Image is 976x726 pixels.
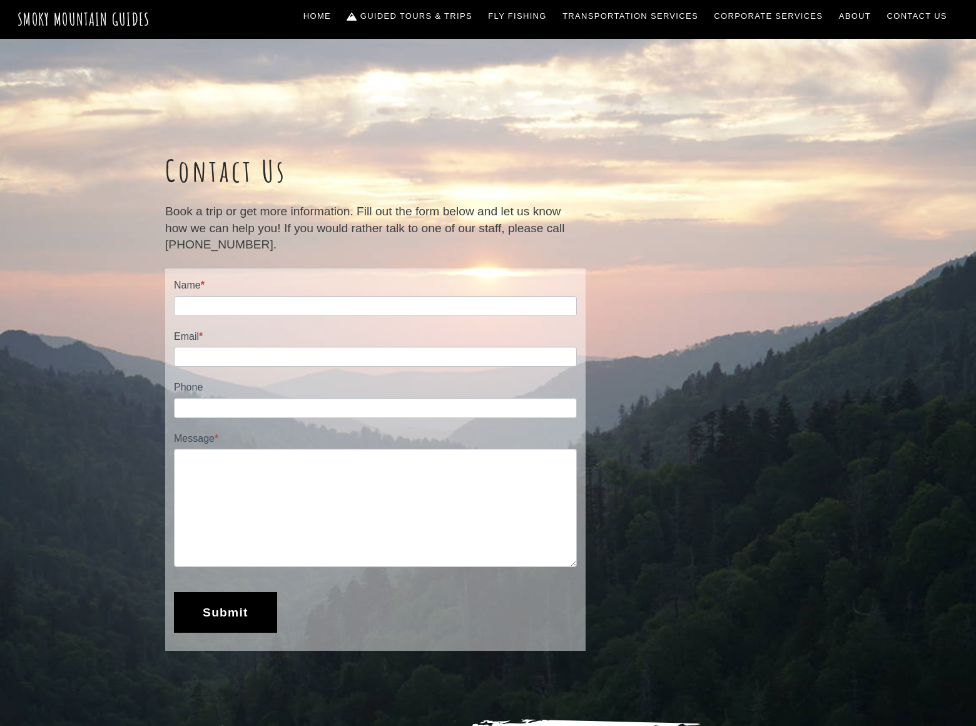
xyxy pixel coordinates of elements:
a: Fly Fishing [484,3,552,29]
label: Name [174,277,577,295]
h1: Contact Us [165,153,586,189]
a: Contact Us [882,3,952,29]
a: Home [298,3,336,29]
a: Smoky Mountain Guides [18,9,150,29]
label: Phone [174,379,577,397]
a: Corporate Services [709,3,828,29]
a: Transportation Services [557,3,703,29]
a: Guided Tours & Trips [342,3,477,29]
label: Email [174,329,577,347]
a: About [834,3,876,29]
p: Book a trip or get more information. Fill out the form below and let us know how we can help you!... [165,203,586,253]
label: Message [174,431,577,449]
button: Submit [174,592,277,632]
